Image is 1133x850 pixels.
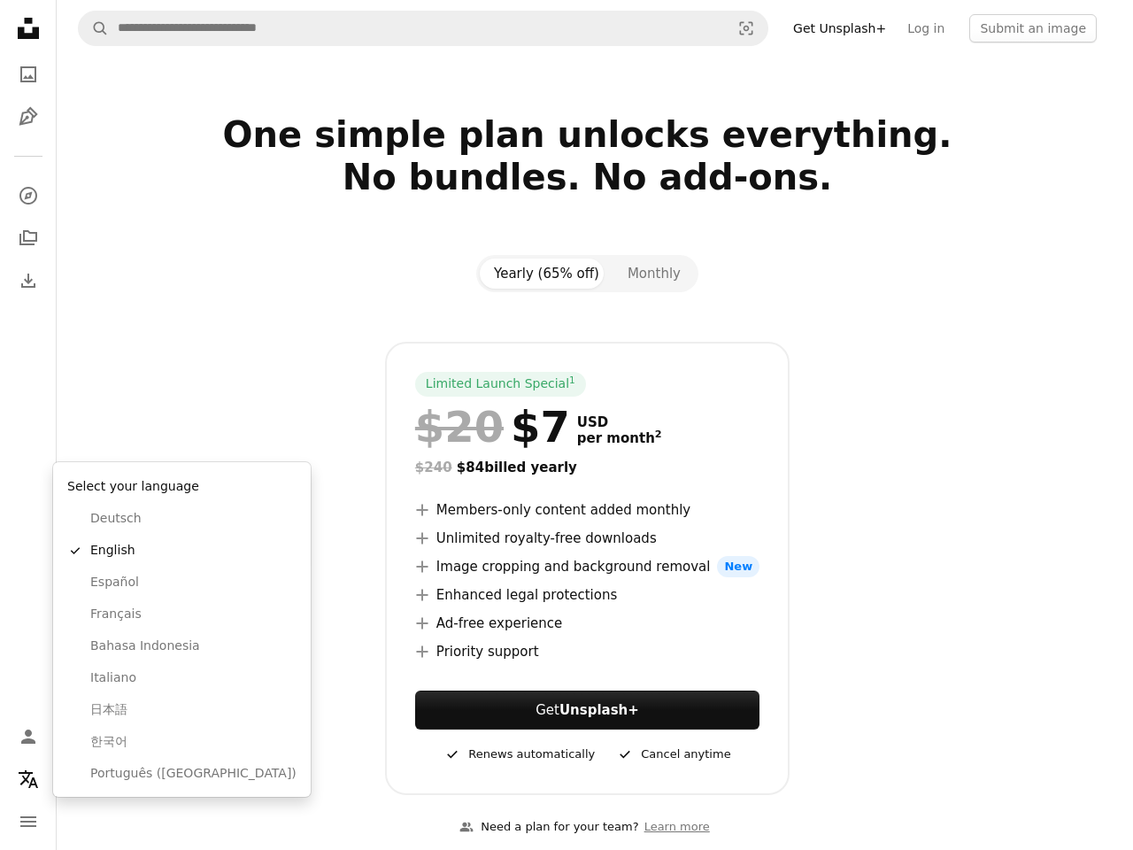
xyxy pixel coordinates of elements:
span: Español [90,574,297,591]
span: Português ([GEOGRAPHIC_DATA]) [90,765,297,783]
button: Language [11,761,46,797]
span: Bahasa Indonesia [90,637,297,655]
span: English [90,542,297,560]
span: Deutsch [90,510,297,528]
div: Language [53,462,311,797]
span: 日本語 [90,701,297,719]
span: Italiano [90,669,297,687]
span: 한국어 [90,733,297,751]
div: Select your language [60,469,304,503]
span: Français [90,606,297,623]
